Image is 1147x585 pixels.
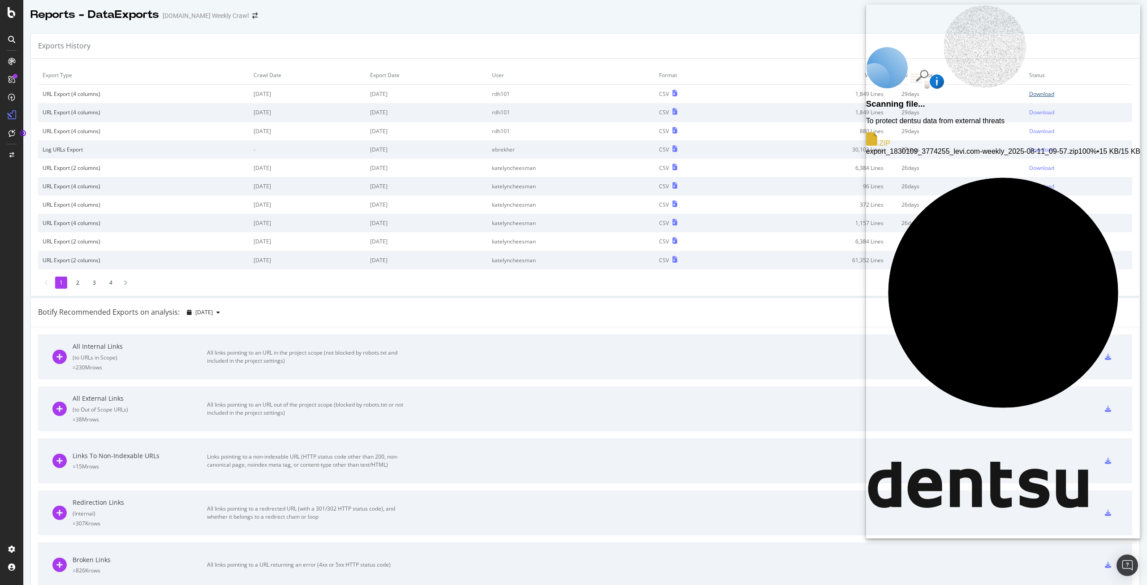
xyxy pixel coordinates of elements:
[659,256,669,264] div: CSV
[366,85,487,104] td: [DATE]
[43,146,245,153] div: Log URLs Export
[659,127,669,135] div: CSV
[741,214,897,232] td: 1,157 Lines
[73,567,207,574] div: = 826K rows
[659,164,669,172] div: CSV
[207,349,409,365] div: All links pointing to an URL in the project scope (not blocked by robots.txt and included in the ...
[366,214,487,232] td: [DATE]
[655,66,741,85] td: Format
[249,195,365,214] td: [DATE]
[366,251,487,269] td: [DATE]
[659,201,669,208] div: CSV
[73,555,207,564] div: Broken Links
[741,122,897,140] td: 880 Lines
[741,66,897,85] td: Volume
[38,41,91,51] div: Exports History
[487,195,655,214] td: katelyncheesman
[249,140,365,159] td: -
[73,498,207,507] div: Redirection Links
[43,238,245,245] div: URL Export (2 columns)
[659,108,669,116] div: CSV
[659,182,669,190] div: CSV
[19,129,27,137] div: Tooltip anchor
[741,195,897,214] td: 372 Lines
[366,66,487,85] td: Export Date
[43,164,245,172] div: URL Export (2 columns)
[73,406,207,413] div: ( to Out of Scope URLs )
[741,103,897,121] td: 1,849 Lines
[73,342,207,351] div: All Internal Links
[487,232,655,251] td: katelyncheesman
[487,140,655,159] td: ebrekher
[741,232,897,251] td: 6,384 Lines
[659,219,669,227] div: CSV
[183,305,224,320] button: [DATE]
[43,127,245,135] div: URL Export (4 columns)
[659,90,669,98] div: CSV
[73,520,207,527] div: = 307K rows
[249,103,365,121] td: [DATE]
[43,108,245,116] div: URL Export (4 columns)
[366,159,487,177] td: [DATE]
[659,238,669,245] div: CSV
[487,214,655,232] td: katelyncheesman
[73,463,207,470] div: = 15M rows
[487,103,655,121] td: rdh101
[249,214,365,232] td: [DATE]
[487,251,655,269] td: katelyncheesman
[195,308,213,316] span: 2025 Aug. 7th
[207,561,409,569] div: All links pointing to a URL returning an error (4xx or 5xx HTTP status code)
[88,277,100,289] li: 3
[43,219,245,227] div: URL Export (4 columns)
[1105,562,1111,568] div: csv-export
[163,11,249,20] div: [DOMAIN_NAME] Weekly Crawl
[43,90,245,98] div: URL Export (4 columns)
[30,7,159,22] div: Reports - DataExports
[207,505,409,521] div: All links pointing to a redirected URL (with a 301/302 HTTP status code), and whether it belongs ...
[249,177,365,195] td: [DATE]
[741,159,897,177] td: 6,384 Lines
[366,122,487,140] td: [DATE]
[73,394,207,403] div: All External Links
[55,277,67,289] li: 1
[73,416,207,423] div: = 38M rows
[487,177,655,195] td: katelyncheesman
[366,232,487,251] td: [DATE]
[72,277,84,289] li: 2
[659,146,669,153] div: CSV
[249,159,365,177] td: [DATE]
[366,195,487,214] td: [DATE]
[105,277,117,289] li: 4
[366,103,487,121] td: [DATE]
[249,251,365,269] td: [DATE]
[741,140,897,159] td: 30,103 Lines
[741,177,897,195] td: 96 Lines
[73,451,207,460] div: Links To Non-Indexable URLs
[487,66,655,85] td: User
[741,251,897,269] td: 61,352 Lines
[366,177,487,195] td: [DATE]
[43,201,245,208] div: URL Export (4 columns)
[38,307,180,317] div: Botify Recommended Exports on analysis:
[73,510,207,517] div: ( Internal )
[207,453,409,469] div: Links pointing to a non-indexable URL (HTTP status code other than 200, non-canonical page, noind...
[43,182,245,190] div: URL Export (4 columns)
[249,66,365,85] td: Crawl Date
[487,159,655,177] td: katelyncheesman
[249,122,365,140] td: [DATE]
[38,66,249,85] td: Export Type
[252,13,258,19] div: arrow-right-arrow-left
[487,85,655,104] td: rdh101
[487,122,655,140] td: rdh101
[1117,555,1138,576] div: Open Intercom Messenger
[43,256,245,264] div: URL Export (2 columns)
[249,85,365,104] td: [DATE]
[207,401,409,417] div: All links pointing to an URL out of the project scope (blocked by robots.txt or not included in t...
[741,85,897,104] td: 1,849 Lines
[73,364,207,371] div: = 230M rows
[366,140,487,159] td: [DATE]
[249,232,365,251] td: [DATE]
[73,354,207,361] div: ( to URLs in Scope )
